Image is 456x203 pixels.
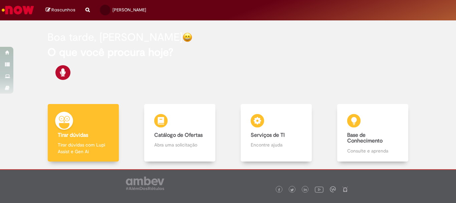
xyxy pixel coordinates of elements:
span: Rascunhos [51,7,75,13]
img: logo_footer_ambev_rotulo_gray.png [126,177,164,190]
img: logo_footer_workplace.png [330,186,336,192]
a: Rascunhos [46,7,75,13]
p: Encontre ajuda [251,141,301,148]
p: Consulte e aprenda [347,147,398,154]
img: logo_footer_facebook.png [277,188,281,192]
p: Abra uma solicitação [154,141,205,148]
h2: Boa tarde, [PERSON_NAME] [47,31,183,43]
img: logo_footer_twitter.png [290,188,294,192]
img: logo_footer_youtube.png [315,185,323,194]
a: Base de Conhecimento Consulte e aprenda [324,104,421,162]
b: Tirar dúvidas [58,132,88,138]
img: happy-face.png [183,32,192,42]
span: [PERSON_NAME] [112,7,146,13]
b: Catálogo de Ofertas [154,132,203,138]
a: Tirar dúvidas Tirar dúvidas com Lupi Assist e Gen Ai [35,104,132,162]
img: logo_footer_linkedin.png [304,188,307,192]
h2: O que você procura hoje? [47,46,409,58]
b: Serviços de TI [251,132,285,138]
p: Tirar dúvidas com Lupi Assist e Gen Ai [58,141,108,155]
b: Base de Conhecimento [347,132,383,144]
a: Serviços de TI Encontre ajuda [228,104,324,162]
a: Catálogo de Ofertas Abra uma solicitação [132,104,228,162]
img: ServiceNow [1,3,35,17]
img: logo_footer_naosei.png [342,186,348,192]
